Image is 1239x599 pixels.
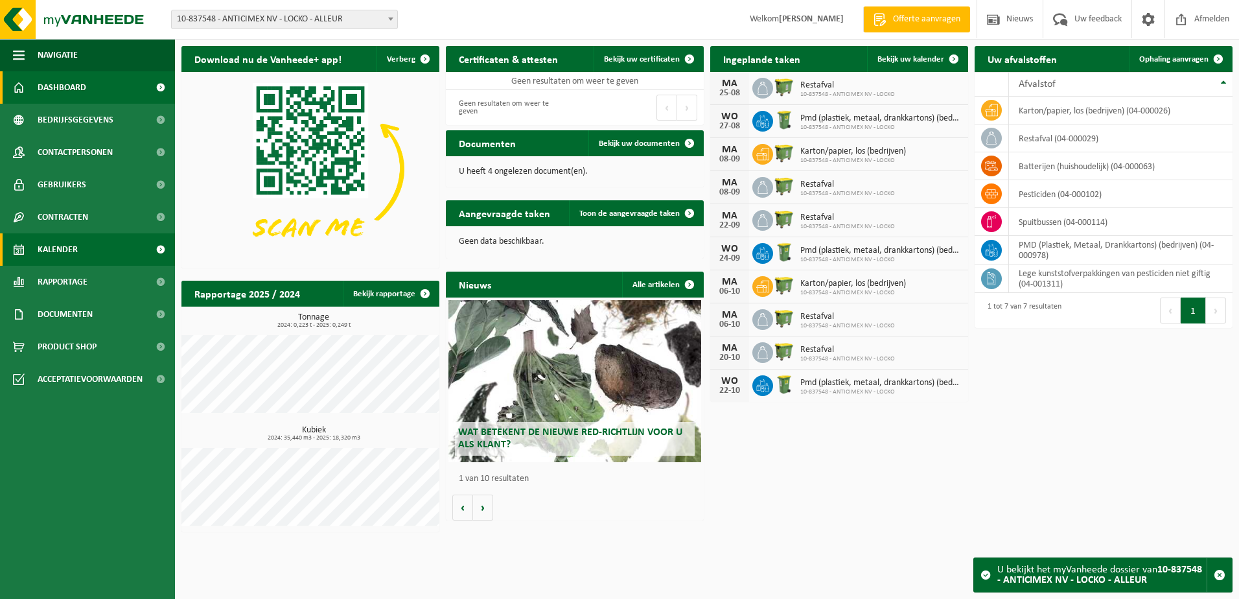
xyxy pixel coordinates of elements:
[975,46,1070,71] h2: Uw afvalstoffen
[387,55,415,64] span: Verberg
[473,495,493,521] button: Volgende
[1009,208,1233,236] td: spuitbussen (04-000114)
[38,363,143,395] span: Acceptatievoorwaarden
[38,331,97,363] span: Product Shop
[800,180,895,190] span: Restafval
[800,378,962,388] span: Pmd (plastiek, metaal, drankkartons) (bedrijven)
[656,95,677,121] button: Previous
[1009,180,1233,208] td: pesticiden (04-000102)
[1129,46,1231,72] a: Ophaling aanvragen
[717,310,743,320] div: MA
[1206,298,1226,323] button: Next
[890,13,964,26] span: Offerte aanvragen
[800,388,962,396] span: 10-837548 - ANTICIMEX NV - LOCKO
[1019,79,1056,89] span: Afvalstof
[717,178,743,188] div: MA
[569,200,702,226] a: Toon de aangevraagde taken
[800,190,895,198] span: 10-837548 - ANTICIMEX NV - LOCKO
[773,76,795,98] img: WB-1100-HPE-GN-50
[773,175,795,197] img: WB-1100-HPE-GN-50
[181,46,354,71] h2: Download nu de Vanheede+ app!
[677,95,697,121] button: Next
[448,300,701,462] a: Wat betekent de nieuwe RED-richtlijn voor u als klant?
[997,565,1202,585] strong: 10-837548 - ANTICIMEX NV - LOCKO - ALLEUR
[38,39,78,71] span: Navigatie
[1009,124,1233,152] td: restafval (04-000029)
[1139,55,1209,64] span: Ophaling aanvragen
[800,124,962,132] span: 10-837548 - ANTICIMEX NV - LOCKO
[800,213,895,223] span: Restafval
[1009,264,1233,293] td: Lege kunststofverpakkingen van pesticiden niet giftig (04-001311)
[717,78,743,89] div: MA
[1009,152,1233,180] td: batterijen (huishoudelijk) (04-000063)
[773,241,795,263] img: WB-0240-HPE-GN-50
[717,188,743,197] div: 08-09
[622,272,702,298] a: Alle artikelen
[446,46,571,71] h2: Certificaten & attesten
[800,147,906,157] span: Karton/papier, los (bedrijven)
[717,211,743,221] div: MA
[800,157,906,165] span: 10-837548 - ANTICIMEX NV - LOCKO
[717,254,743,263] div: 24-09
[172,10,397,29] span: 10-837548 - ANTICIMEX NV - LOCKO - ALLEUR
[800,312,895,322] span: Restafval
[717,145,743,155] div: MA
[717,287,743,296] div: 06-10
[773,142,795,164] img: WB-1100-HPE-GN-50
[188,313,439,329] h3: Tonnage
[800,113,962,124] span: Pmd (plastiek, metaal, drankkartons) (bedrijven)
[1009,97,1233,124] td: karton/papier, los (bedrijven) (04-000026)
[181,281,313,306] h2: Rapportage 2025 / 2024
[717,221,743,230] div: 22-09
[459,475,697,484] p: 1 van 10 resultaten
[773,307,795,329] img: WB-1100-HPE-GN-50
[717,122,743,131] div: 27-08
[38,104,113,136] span: Bedrijfsgegevens
[1181,298,1206,323] button: 1
[376,46,438,72] button: Verberg
[181,72,439,266] img: Download de VHEPlus App
[188,322,439,329] span: 2024: 0,223 t - 2025: 0,249 t
[717,244,743,254] div: WO
[717,277,743,287] div: MA
[800,80,895,91] span: Restafval
[717,386,743,395] div: 22-10
[800,91,895,99] span: 10-837548 - ANTICIMEX NV - LOCKO
[588,130,702,156] a: Bekijk uw documenten
[717,112,743,122] div: WO
[452,93,568,122] div: Geen resultaten om weer te geven
[38,71,86,104] span: Dashboard
[717,89,743,98] div: 25-08
[579,209,680,218] span: Toon de aangevraagde taken
[800,256,962,264] span: 10-837548 - ANTICIMEX NV - LOCKO
[779,14,844,24] strong: [PERSON_NAME]
[446,130,529,156] h2: Documenten
[446,200,563,226] h2: Aangevraagde taken
[773,340,795,362] img: WB-1100-HPE-GN-50
[800,246,962,256] span: Pmd (plastiek, metaal, drankkartons) (bedrijven)
[800,289,906,297] span: 10-837548 - ANTICIMEX NV - LOCKO
[773,109,795,131] img: WB-0240-HPE-GN-50
[997,558,1207,592] div: U bekijkt het myVanheede dossier van
[459,167,691,176] p: U heeft 4 ongelezen document(en).
[38,169,86,201] span: Gebruikers
[800,322,895,330] span: 10-837548 - ANTICIMEX NV - LOCKO
[38,233,78,266] span: Kalender
[38,136,113,169] span: Contactpersonen
[459,237,691,246] p: Geen data beschikbaar.
[452,495,473,521] button: Vorige
[188,435,439,441] span: 2024: 35,440 m3 - 2025: 18,320 m3
[867,46,967,72] a: Bekijk uw kalender
[773,274,795,296] img: WB-1100-HPE-GN-50
[800,279,906,289] span: Karton/papier, los (bedrijven)
[1009,236,1233,264] td: PMD (Plastiek, Metaal, Drankkartons) (bedrijven) (04-000978)
[188,426,439,441] h3: Kubiek
[446,272,504,297] h2: Nieuws
[38,266,87,298] span: Rapportage
[800,345,895,355] span: Restafval
[38,298,93,331] span: Documenten
[773,208,795,230] img: WB-1100-HPE-GN-50
[599,139,680,148] span: Bekijk uw documenten
[717,376,743,386] div: WO
[800,223,895,231] span: 10-837548 - ANTICIMEX NV - LOCKO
